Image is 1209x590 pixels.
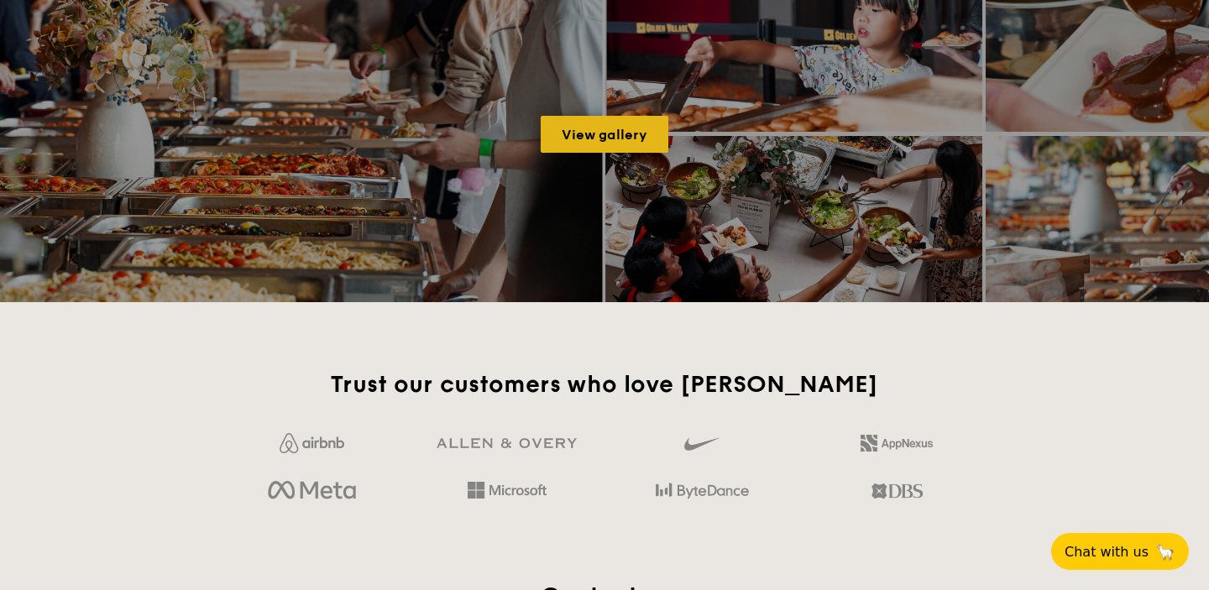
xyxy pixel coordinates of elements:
img: Jf4Dw0UUCKFd4aYAAAAASUVORK5CYII= [280,433,344,453]
img: gdlseuq06himwAAAABJRU5ErkJggg== [684,430,720,458]
img: GRg3jHAAAAABJRU5ErkJggg== [437,438,577,449]
img: bytedance.dc5c0c88.png [656,477,749,505]
h2: Trust our customers who love [PERSON_NAME] [221,369,987,399]
img: Hd4TfVa7bNwuIo1gAAAAASUVORK5CYII= [468,482,547,499]
span: 🦙 [1155,542,1175,561]
button: Chat with us🦙 [1051,533,1189,570]
img: 2L6uqdT+6BmeAFDfWP11wfMG223fXktMZIL+i+lTG25h0NjUBKOYhdW2Kn6T+C0Q7bASH2i+1JIsIulPLIv5Ss6l0e291fRVW... [861,435,933,452]
img: dbs.a5bdd427.png [871,477,923,505]
img: meta.d311700b.png [268,477,356,505]
a: View gallery [541,116,668,153]
span: Chat with us [1065,544,1149,560]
